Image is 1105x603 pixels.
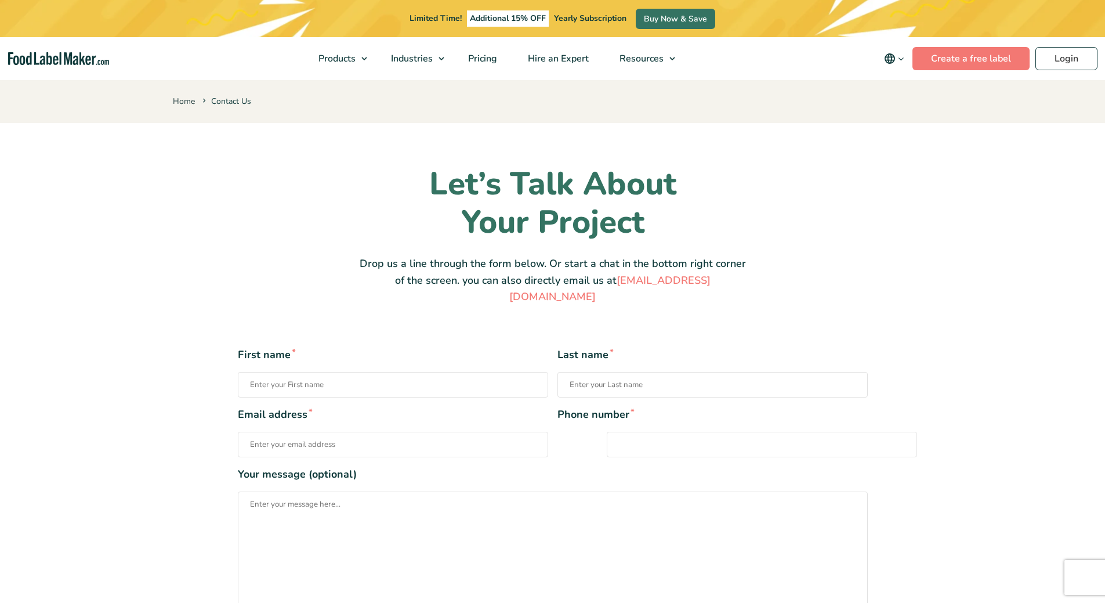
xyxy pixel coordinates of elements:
input: Phone number* [607,432,917,457]
span: Yearly Subscription [554,13,626,24]
span: Limited Time! [410,13,462,24]
input: First name* [238,372,548,398]
p: Drop us a line through the form below. Or start a chat in the bottom right corner of the screen. ... [358,255,747,305]
a: Create a free label [912,47,1030,70]
span: Resources [616,52,665,65]
a: Buy Now & Save [636,9,715,29]
span: Email address [238,407,548,423]
span: First name [238,347,548,363]
span: Your message (optional) [238,467,868,482]
a: Login [1035,47,1097,70]
span: Products [315,52,357,65]
a: Home [173,96,195,107]
a: Products [303,37,373,80]
h1: Let’s Talk About Your Project [358,165,747,241]
span: Last name [557,347,868,363]
a: Industries [376,37,450,80]
input: Email address* [238,432,548,457]
span: Contact Us [200,96,251,107]
span: Phone number [557,407,868,423]
span: Pricing [465,52,498,65]
span: Hire an Expert [524,52,590,65]
span: Additional 15% OFF [467,10,549,27]
a: Pricing [453,37,510,80]
a: Resources [604,37,681,80]
span: Industries [387,52,434,65]
input: Last name* [557,372,868,398]
a: Hire an Expert [513,37,602,80]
